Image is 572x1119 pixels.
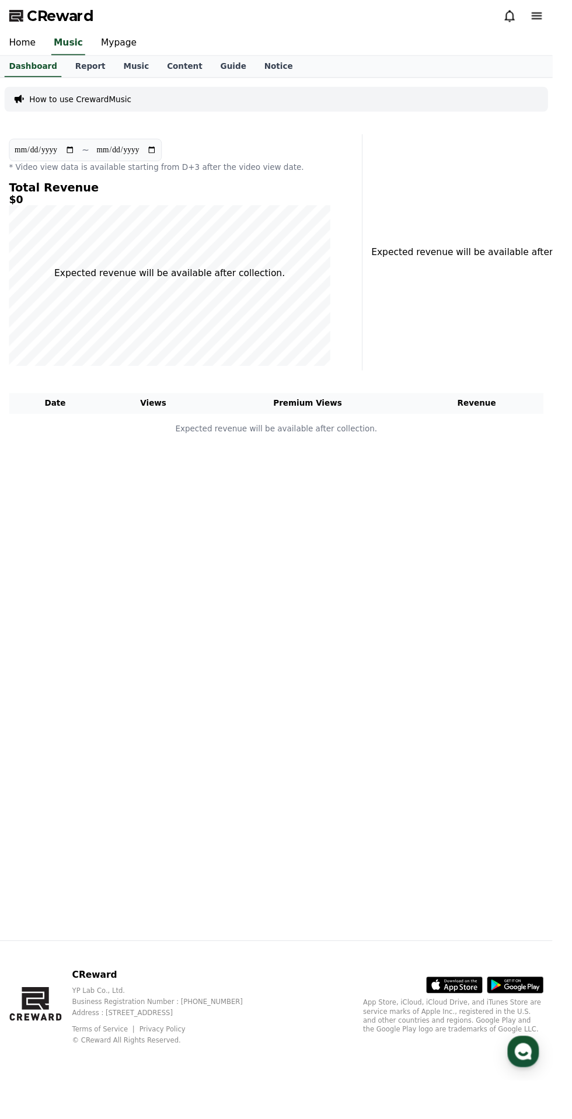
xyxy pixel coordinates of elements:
[151,370,224,399] a: Settings
[144,1062,192,1070] a: Privacy Policy
[219,58,264,80] a: Guide
[4,370,77,399] a: Home
[264,58,313,80] a: Notice
[9,7,97,26] a: CReward
[30,388,50,397] span: Home
[9,407,105,428] th: Date
[212,407,424,428] th: Premium Views
[424,407,563,428] th: Revenue
[85,148,92,162] p: ~
[9,167,342,179] p: * Video view data is available starting from D+3 after the video view date.
[75,1002,270,1016] p: CReward
[95,33,151,57] a: Mypage
[75,1072,270,1082] p: © CReward All Rights Reserved.
[75,1021,270,1030] p: YP Lab Co., Ltd.
[173,388,201,397] span: Settings
[75,1044,270,1054] p: Address : [STREET_ADDRESS]
[30,97,136,109] a: How to use CrewardMusic
[118,58,163,80] a: Music
[105,407,213,428] th: Views
[75,1033,270,1042] p: Business Registration Number : [PHONE_NUMBER]
[9,201,342,212] h5: $0
[68,58,118,80] a: Report
[75,1062,141,1070] a: Terms of Service
[28,7,97,26] span: CReward
[56,276,295,290] p: Expected revenue will be available after collection.
[10,438,562,450] p: Expected revenue will be available after collection.
[5,58,64,80] a: Dashboard
[163,58,219,80] a: Content
[9,188,342,201] h4: Total Revenue
[97,388,131,398] span: Messages
[376,1033,563,1071] p: App Store, iCloud, iCloud Drive, and iTunes Store are service marks of Apple Inc., registered in ...
[77,370,151,399] a: Messages
[385,254,535,268] p: Expected revenue will be available after collection.
[53,33,88,57] a: Music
